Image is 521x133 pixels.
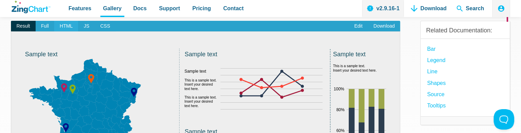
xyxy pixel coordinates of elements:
[95,21,116,32] span: CSS
[192,4,211,13] span: Pricing
[36,21,54,32] span: Full
[368,21,400,32] a: Download
[159,4,180,13] span: Support
[223,4,244,13] span: Contact
[11,21,36,32] span: Result
[494,109,514,130] iframe: Toggle Customer Support
[12,1,50,13] a: ZingChart Logo. Click to return to the homepage
[427,101,446,110] a: Tooltips
[426,27,504,34] h3: Related Documentation:
[54,21,78,32] span: HTML
[427,67,437,76] a: Line
[427,56,445,65] a: Legend
[427,44,436,54] a: Bar
[78,21,95,32] span: JS
[69,4,91,13] span: Features
[349,21,368,32] a: Edit
[103,4,122,13] span: Gallery
[427,78,446,88] a: Shapes
[133,4,147,13] span: Docs
[427,90,445,99] a: source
